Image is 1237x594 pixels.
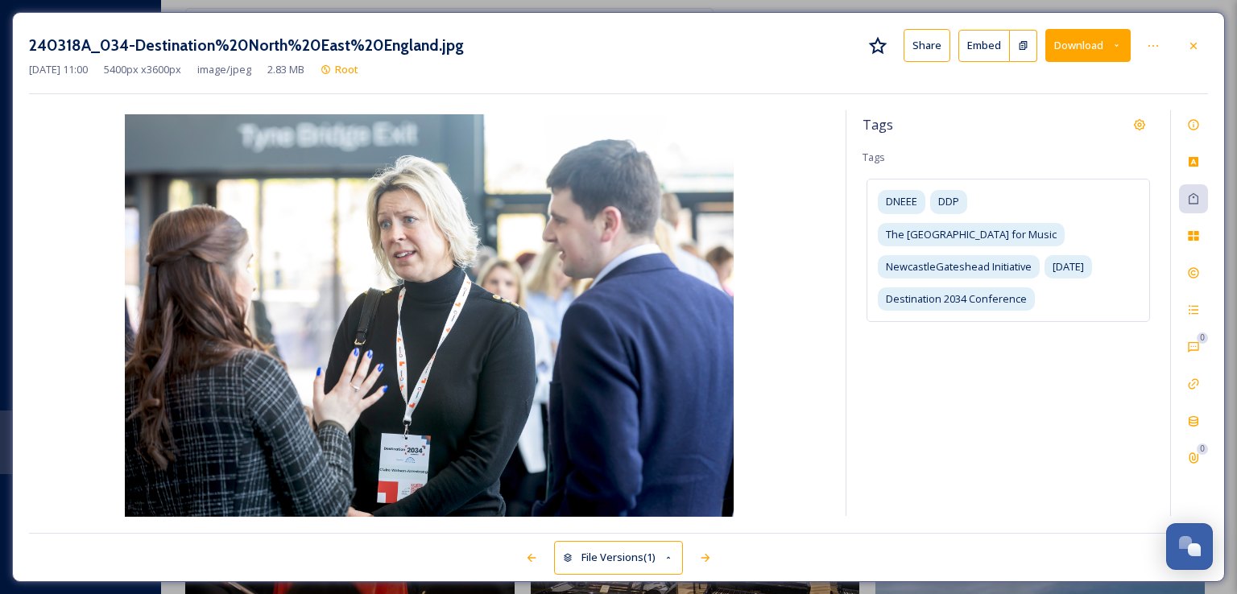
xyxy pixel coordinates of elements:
div: 0 [1197,332,1208,344]
span: Destination 2034 Conference [886,291,1027,307]
img: 240318A_034-Destination%2520North%2520East%2520England.jpg [29,114,829,520]
button: Download [1045,29,1131,62]
h3: 240318A_034-Destination%20North%20East%20England.jpg [29,34,464,57]
span: NewcastleGateshead Initiative [886,259,1032,274]
span: [DATE] [1053,259,1084,274]
span: DDP [938,194,959,209]
button: File Versions(1) [554,541,683,574]
div: 0 [1197,443,1208,455]
span: Root [335,62,358,76]
button: Share [904,29,950,62]
span: [DATE] 11:00 [29,62,88,77]
button: Embed [958,30,1010,62]
span: image/jpeg [197,62,251,77]
span: Tags [863,150,885,164]
button: Open Chat [1166,523,1213,570]
span: The [GEOGRAPHIC_DATA] for Music [886,227,1057,242]
span: DNEEE [886,194,917,209]
span: 5400 px x 3600 px [104,62,181,77]
span: 2.83 MB [267,62,304,77]
span: Tags [863,115,893,134]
